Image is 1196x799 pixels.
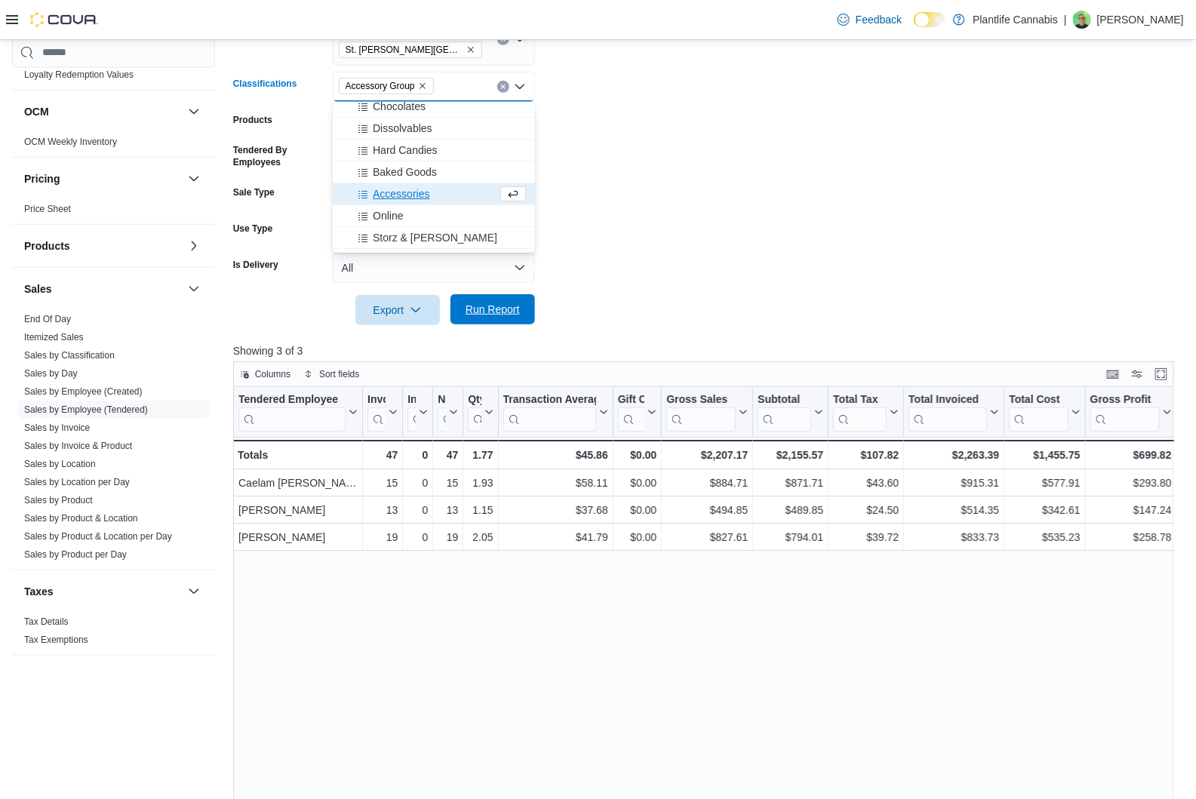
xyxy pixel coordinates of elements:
button: Close list of options [514,81,526,93]
a: Sales by Classification [24,350,115,361]
span: Sales by Product per Day [24,549,127,561]
div: $0.00 [618,474,657,492]
span: End Of Day [24,313,71,325]
a: Price Sheet [24,204,71,214]
button: Invoices Ref [407,393,428,432]
button: Enter fullscreen [1152,365,1170,383]
button: Sort fields [298,365,365,383]
span: Sales by Invoice [24,422,90,434]
span: Non-Cannabis [365,252,433,267]
div: $24.50 [833,501,899,519]
div: $45.86 [503,446,607,464]
span: Sales by Location per Day [24,476,130,488]
div: Sales [12,310,215,570]
span: Accessories [373,186,429,201]
button: Chocolates [333,96,535,118]
div: Total Invoiced [909,393,987,407]
div: $342.61 [1009,501,1080,519]
div: $2,207.17 [666,446,748,464]
span: Itemized Sales [24,331,84,343]
div: $2,263.39 [909,446,999,464]
img: Cova [30,12,98,27]
a: Sales by Product [24,495,93,506]
button: All [333,253,535,283]
button: Taxes [185,582,203,601]
span: Hard Candies [373,143,438,158]
div: Invoices Ref [407,393,416,407]
label: Use Type [233,223,272,235]
div: $535.23 [1009,528,1080,546]
div: Transaction Average [503,393,595,432]
button: Transaction Average [503,393,607,432]
button: Sales [24,281,182,297]
div: 0 [407,501,428,519]
div: $884.71 [666,474,748,492]
span: Run Report [466,302,520,317]
span: Storz & [PERSON_NAME] [373,230,497,245]
span: Online [373,208,403,223]
div: Transaction Average [503,393,595,407]
div: Totals [238,446,358,464]
div: Total Cost [1009,393,1068,432]
div: [PERSON_NAME] [238,501,358,519]
span: St. Albert - Jensen Lakes [339,41,482,58]
button: Total Tax [833,393,899,432]
div: Net Sold [438,393,446,407]
span: Tax Exemptions [24,634,88,646]
label: Sale Type [233,186,275,198]
div: [PERSON_NAME] [238,528,358,546]
div: Invoices Sold [367,393,386,407]
h3: OCM [24,104,49,119]
div: 15 [438,474,458,492]
p: Plantlife Cannabis [973,11,1058,29]
button: Subtotal [758,393,823,432]
input: Dark Mode [914,12,945,28]
div: Gross Sales [666,393,736,407]
p: | [1064,11,1067,29]
span: Loyalty Redemption Values [24,69,134,81]
div: Total Invoiced [909,393,987,432]
a: OCM Weekly Inventory [24,137,117,147]
a: Sales by Employee (Tendered) [24,404,148,415]
button: Sales [185,280,203,298]
div: $41.79 [503,528,607,546]
label: Products [233,114,272,126]
button: Products [185,237,203,255]
span: Accessory Group [339,78,434,94]
div: Loyalty [12,48,215,90]
span: Tax Details [24,616,69,628]
span: Sales by Product & Location per Day [24,530,172,542]
div: Taxes [12,613,215,655]
span: Accessory Group [346,78,415,94]
div: Qty Per Transaction [468,393,481,407]
button: Remove Accessory Group from selection in this group [418,81,427,91]
button: Total Invoiced [909,393,999,432]
div: $37.68 [503,501,607,519]
div: Gross Profit [1090,393,1160,407]
label: Classifications [233,78,297,90]
div: 13 [367,501,398,519]
div: Caelam [PERSON_NAME] [238,474,358,492]
div: $494.85 [666,501,748,519]
button: Dissolvables [333,118,535,140]
div: $489.85 [758,501,823,519]
div: Gross Profit [1090,393,1160,432]
div: $147.24 [1090,501,1172,519]
button: OCM [24,104,182,119]
div: Total Tax [833,393,887,432]
button: Tendered Employee [238,393,358,432]
div: 0 [407,446,428,464]
a: Tax Exemptions [24,635,88,645]
div: 1.77 [468,446,493,464]
div: 0 [407,528,428,546]
button: Run Report [450,294,535,324]
button: Online [333,205,535,227]
div: $577.91 [1009,474,1080,492]
a: Sales by Location [24,459,96,469]
span: Sales by Location [24,458,96,470]
p: Showing 3 of 3 [233,343,1184,358]
button: Gross Sales [666,393,748,432]
h3: Taxes [24,584,54,599]
button: Remove St. Albert - Jensen Lakes from selection in this group [466,45,475,54]
button: Qty Per Transaction [468,393,493,432]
